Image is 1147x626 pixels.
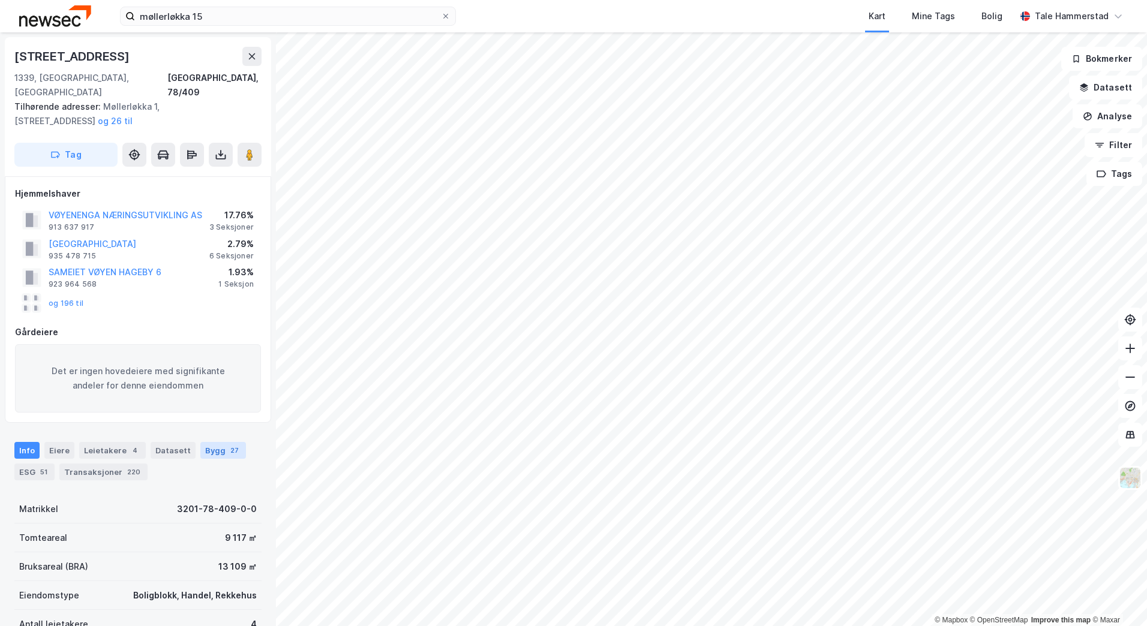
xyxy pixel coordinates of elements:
[218,559,257,574] div: 13 109 ㎡
[1119,467,1142,489] img: Z
[19,559,88,574] div: Bruksareal (BRA)
[133,588,257,603] div: Boligblokk, Handel, Rekkehus
[1069,76,1142,100] button: Datasett
[1073,104,1142,128] button: Analyse
[14,143,118,167] button: Tag
[49,279,97,289] div: 923 964 568
[981,9,1002,23] div: Bolig
[1087,568,1147,626] div: Kontrollprogram for chat
[218,279,254,289] div: 1 Seksjon
[49,251,96,261] div: 935 478 715
[135,7,441,25] input: Søk på adresse, matrikkel, gårdeiere, leietakere eller personer
[19,531,67,545] div: Tomteareal
[209,222,254,232] div: 3 Seksjoner
[15,186,261,201] div: Hjemmelshaver
[912,9,955,23] div: Mine Tags
[209,251,254,261] div: 6 Seksjoner
[79,442,146,459] div: Leietakere
[869,9,885,23] div: Kart
[1085,133,1142,157] button: Filter
[14,101,103,112] span: Tilhørende adresser:
[44,442,74,459] div: Eiere
[49,222,94,232] div: 913 637 917
[19,502,58,516] div: Matrikkel
[151,442,196,459] div: Datasett
[14,464,55,480] div: ESG
[225,531,257,545] div: 9 117 ㎡
[14,442,40,459] div: Info
[19,588,79,603] div: Eiendomstype
[935,616,968,624] a: Mapbox
[200,442,246,459] div: Bygg
[228,444,241,456] div: 27
[1035,9,1109,23] div: Tale Hammerstad
[14,100,252,128] div: Møllerløkka 1, [STREET_ADDRESS]
[1087,568,1147,626] iframe: Chat Widget
[1086,162,1142,186] button: Tags
[15,344,261,413] div: Det er ingen hovedeiere med signifikante andeler for denne eiendommen
[38,466,50,478] div: 51
[14,71,167,100] div: 1339, [GEOGRAPHIC_DATA], [GEOGRAPHIC_DATA]
[209,237,254,251] div: 2.79%
[15,325,261,339] div: Gårdeiere
[19,5,91,26] img: newsec-logo.f6e21ccffca1b3a03d2d.png
[218,265,254,279] div: 1.93%
[14,47,132,66] div: [STREET_ADDRESS]
[167,71,262,100] div: [GEOGRAPHIC_DATA], 78/409
[970,616,1028,624] a: OpenStreetMap
[59,464,148,480] div: Transaksjoner
[1061,47,1142,71] button: Bokmerker
[209,208,254,222] div: 17.76%
[125,466,143,478] div: 220
[177,502,257,516] div: 3201-78-409-0-0
[129,444,141,456] div: 4
[1031,616,1091,624] a: Improve this map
